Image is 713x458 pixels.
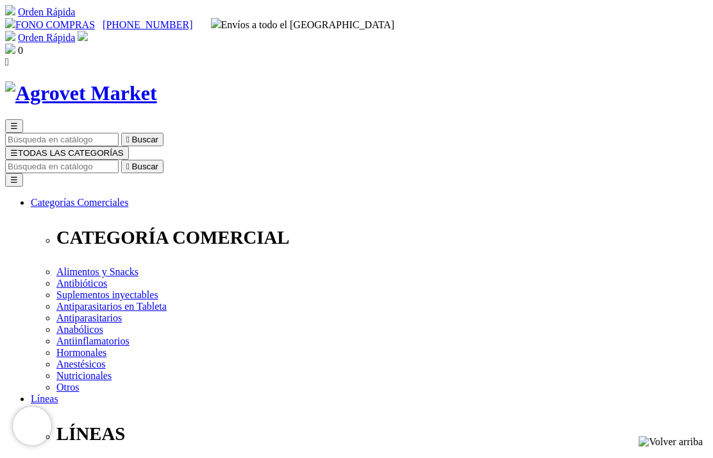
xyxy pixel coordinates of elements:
img: phone.svg [5,18,15,28]
a: Antiparasitarios [56,312,122,323]
a: Hormonales [56,347,106,358]
iframe: Brevo live chat [13,407,51,445]
p: CATEGORÍA COMERCIAL [56,227,708,248]
i:  [5,56,9,67]
img: user.svg [78,31,88,41]
a: FONO COMPRAS [5,19,95,30]
a: Acceda a su cuenta de cliente [78,32,88,43]
a: Alimentos y Snacks [56,266,138,277]
a: Orden Rápida [18,32,75,43]
a: Categorías Comerciales [31,197,128,208]
input: Buscar [5,160,119,173]
span: ☰ [10,121,18,131]
p: LÍNEAS [56,423,708,445]
img: shopping-cart.svg [5,5,15,15]
img: shopping-bag.svg [5,44,15,54]
a: Otros [56,382,80,393]
img: Volver arriba [639,436,703,448]
a: Suplementos inyectables [56,289,158,300]
a: Antiparasitarios en Tableta [56,301,167,312]
button: ☰TODAS LAS CATEGORÍAS [5,146,129,160]
button:  Buscar [121,160,164,173]
a: Antibióticos [56,278,107,289]
span: Buscar [132,162,158,171]
a: Líneas [31,393,58,404]
i:  [126,162,130,171]
i:  [126,135,130,144]
a: Antiinflamatorios [56,335,130,346]
span: Buscar [132,135,158,144]
button: ☰ [5,173,23,187]
a: Orden Rápida [18,6,75,17]
img: Agrovet Market [5,81,157,105]
button: ☰ [5,119,23,133]
img: shopping-cart.svg [5,31,15,41]
span: ☰ [10,148,18,158]
img: delivery-truck.svg [211,18,221,28]
a: Anestésicos [56,359,105,369]
button:  Buscar [121,133,164,146]
input: Buscar [5,133,119,146]
span: 0 [18,45,23,56]
span: Envíos a todo el [GEOGRAPHIC_DATA] [211,19,395,30]
a: Anabólicos [56,324,103,335]
a: Nutricionales [56,370,112,381]
a: [PHONE_NUMBER] [103,19,192,30]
